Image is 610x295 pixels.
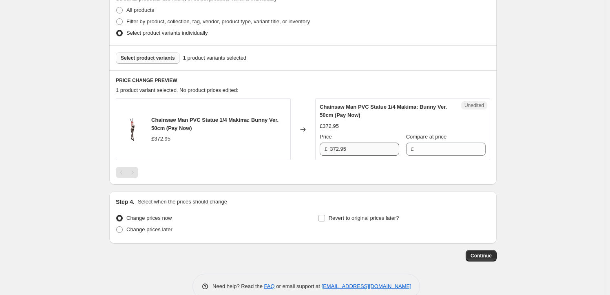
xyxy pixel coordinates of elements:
span: £372.95 [151,136,170,142]
button: Continue [466,250,497,261]
span: £372.95 [320,123,339,129]
span: Change prices later [126,226,172,232]
a: [EMAIL_ADDRESS][DOMAIN_NAME] [322,283,411,289]
button: Select product variants [116,52,180,64]
img: Chainsaw_Man_PVC_Statue_1_4_Makima_Bunny_Ver_50cm_2_80x.jpg [120,117,145,142]
h2: Step 4. [116,198,135,206]
span: Chainsaw Man PVC Statue 1/4 Makima: Bunny Ver. 50cm (Pay Now) [151,117,278,131]
span: 1 product variants selected [183,54,246,62]
span: Continue [471,253,492,259]
span: Change prices now [126,215,172,221]
nav: Pagination [116,167,138,178]
span: 1 product variant selected. No product prices edited: [116,87,239,93]
span: Select product variants [121,55,175,61]
h6: PRICE CHANGE PREVIEW [116,77,490,84]
span: Compare at price [406,134,447,140]
span: £ [411,146,414,152]
span: Filter by product, collection, tag, vendor, product type, variant title, or inventory [126,18,310,25]
a: FAQ [264,283,275,289]
span: Chainsaw Man PVC Statue 1/4 Makima: Bunny Ver. 50cm (Pay Now) [320,104,447,118]
span: Unedited [464,102,484,109]
span: Need help? Read the [212,283,264,289]
span: Select product variants individually [126,30,208,36]
span: or email support at [275,283,322,289]
span: All products [126,7,154,13]
span: £ [325,146,327,152]
span: Revert to original prices later? [329,215,399,221]
p: Select when the prices should change [138,198,227,206]
span: Price [320,134,332,140]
